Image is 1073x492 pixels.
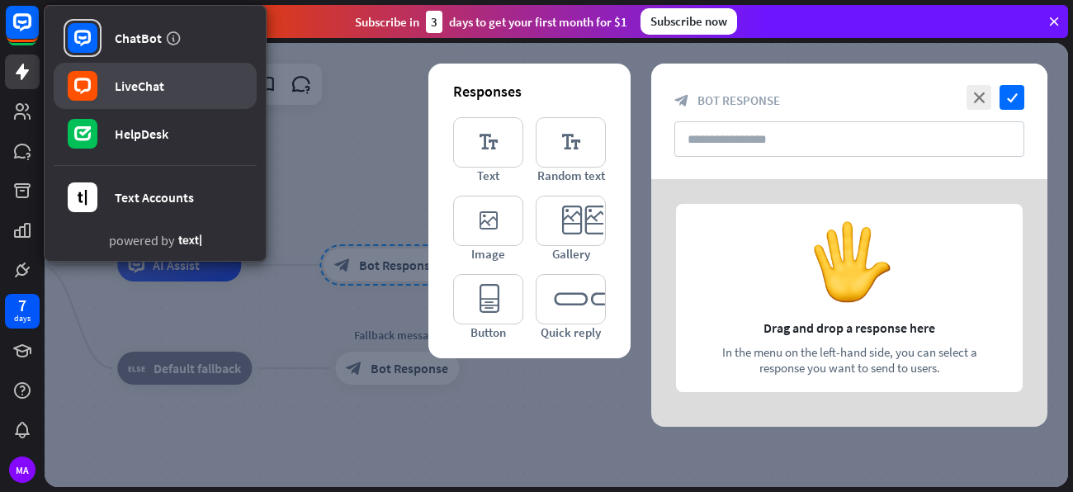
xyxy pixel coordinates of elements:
[674,93,689,108] i: block_bot_response
[426,11,442,33] div: 3
[697,92,780,108] span: Bot Response
[9,457,35,483] div: MA
[967,85,991,110] i: close
[1000,85,1024,110] i: check
[5,294,40,329] a: 7 days
[640,8,737,35] div: Subscribe now
[14,313,31,324] div: days
[13,7,63,56] button: Open LiveChat chat widget
[18,298,26,313] div: 7
[355,11,627,33] div: Subscribe in days to get your first month for $1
